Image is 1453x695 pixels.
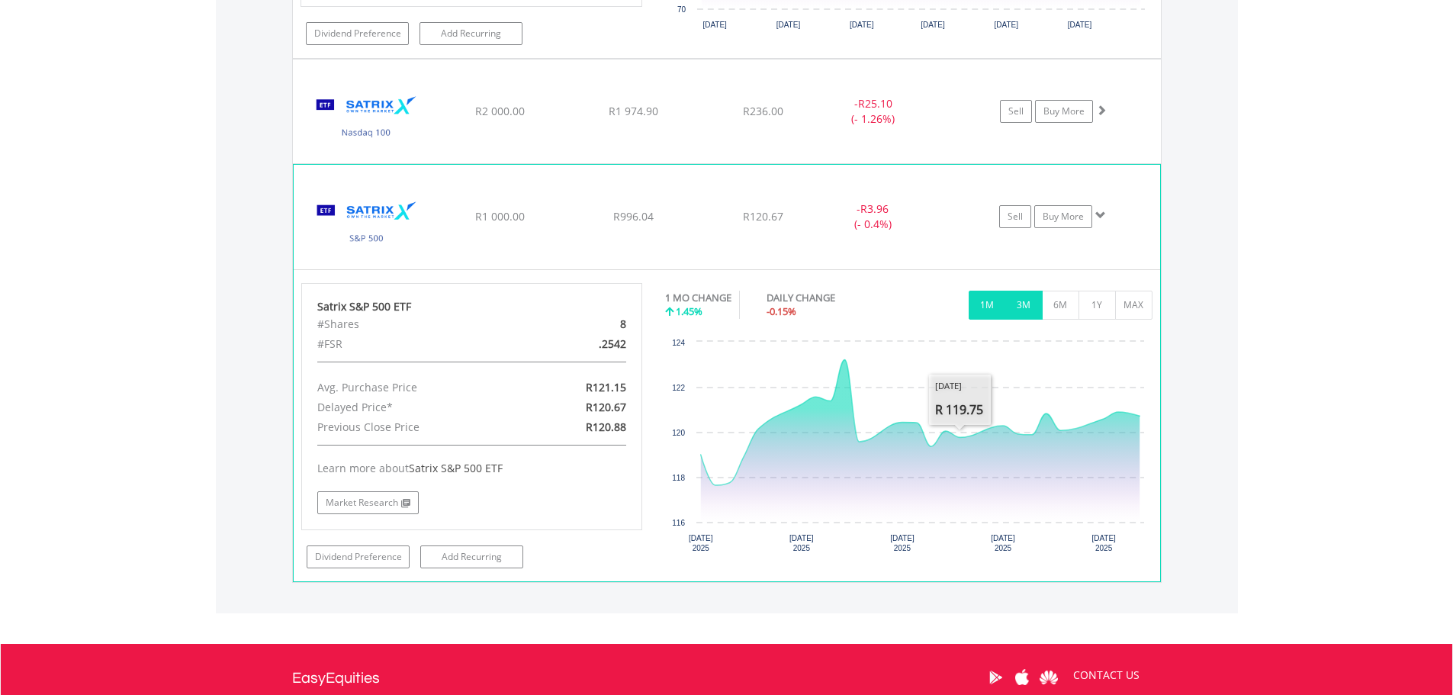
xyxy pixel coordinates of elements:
button: 6M [1042,291,1079,320]
text: [DATE] [921,21,945,29]
a: Buy More [1035,100,1093,123]
span: R3.96 [860,201,889,216]
a: Dividend Preference [306,22,409,45]
div: - (- 1.26%) [816,96,931,127]
div: #FSR [306,334,527,354]
text: [DATE] 2025 [1091,534,1116,552]
a: Add Recurring [420,22,522,45]
div: .2542 [527,334,638,354]
text: [DATE] 2025 [991,534,1015,552]
text: 124 [672,339,685,347]
div: 8 [527,314,638,334]
span: -0.15% [767,304,796,318]
text: [DATE] [702,21,727,29]
div: Learn more about [317,461,627,476]
button: 1Y [1078,291,1116,320]
a: Buy More [1034,205,1092,228]
img: EQU.ZA.STXNDQ.png [301,79,432,160]
div: Avg. Purchase Price [306,378,527,397]
div: Satrix S&P 500 ETF [317,299,627,314]
div: 1 MO CHANGE [665,291,731,305]
span: R120.67 [743,209,783,224]
text: [DATE] 2025 [689,534,713,552]
text: 120 [672,429,685,437]
button: MAX [1115,291,1152,320]
img: EQU.ZA.STX500.png [301,184,432,265]
span: R2 000.00 [475,104,525,118]
div: Chart. Highcharts interactive chart. [665,334,1152,563]
div: Delayed Price* [306,397,527,417]
span: R121.15 [586,380,626,394]
span: R25.10 [858,96,892,111]
div: Previous Close Price [306,417,527,437]
a: Add Recurring [420,545,523,568]
text: [DATE] 2025 [789,534,814,552]
span: R1 000.00 [475,209,525,224]
text: 122 [672,384,685,392]
svg: Interactive chart [665,334,1152,563]
div: #Shares [306,314,527,334]
span: R120.67 [586,400,626,414]
span: R996.04 [613,209,654,224]
text: [DATE] [850,21,874,29]
text: 118 [672,474,685,482]
text: 70 [677,5,686,14]
div: DAILY CHANGE [767,291,889,305]
text: 116 [672,519,685,527]
text: [DATE] [994,21,1018,29]
a: Dividend Preference [307,545,410,568]
span: 1.45% [676,304,702,318]
a: Sell [1000,100,1032,123]
a: Sell [999,205,1031,228]
text: [DATE] [776,21,801,29]
span: R120.88 [586,420,626,434]
button: 3M [1005,291,1043,320]
button: 1M [969,291,1006,320]
a: Market Research [317,491,419,514]
text: [DATE] [1068,21,1092,29]
span: R236.00 [743,104,783,118]
div: - (- 0.4%) [815,201,930,232]
span: Satrix S&P 500 ETF [409,461,503,475]
span: R1 974.90 [609,104,658,118]
text: [DATE] 2025 [890,534,915,552]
